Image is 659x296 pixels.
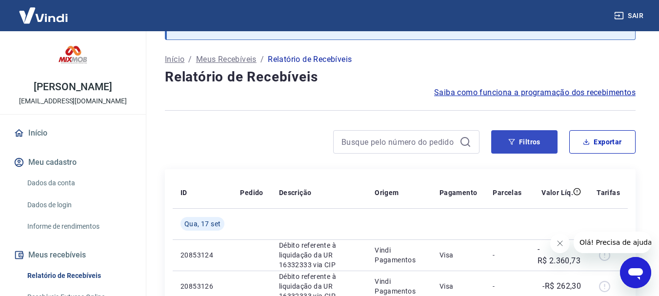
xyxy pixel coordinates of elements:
[493,281,521,291] p: -
[184,219,220,229] span: Qua, 17 set
[34,82,112,92] p: [PERSON_NAME]
[12,152,134,173] button: Meu cadastro
[341,135,456,149] input: Busque pelo número do pedido
[188,54,192,65] p: /
[23,217,134,237] a: Informe de rendimentos
[19,96,127,106] p: [EMAIL_ADDRESS][DOMAIN_NAME]
[439,188,478,197] p: Pagamento
[279,188,312,197] p: Descrição
[569,130,636,154] button: Exportar
[542,280,581,292] p: -R$ 262,30
[597,188,620,197] p: Tarifas
[23,266,134,286] a: Relatório de Recebíveis
[260,54,264,65] p: /
[538,243,581,267] p: -R$ 2.360,73
[54,39,93,78] img: 4fd20830-8c35-44d4-bc2a-665962556603.jpeg
[612,7,647,25] button: Sair
[491,130,558,154] button: Filtros
[240,188,263,197] p: Pedido
[279,240,359,270] p: Débito referente à liquidação da UR 16332333 via CIP
[375,245,424,265] p: Vindi Pagamentos
[439,250,478,260] p: Visa
[165,67,636,87] h4: Relatório de Recebíveis
[12,0,75,30] img: Vindi
[12,244,134,266] button: Meus recebíveis
[541,188,573,197] p: Valor Líq.
[180,250,224,260] p: 20853124
[550,234,570,253] iframe: Fechar mensagem
[434,87,636,99] a: Saiba como funciona a programação dos recebimentos
[180,281,224,291] p: 20853126
[12,122,134,144] a: Início
[493,188,521,197] p: Parcelas
[375,188,399,197] p: Origem
[23,173,134,193] a: Dados da conta
[6,7,82,15] span: Olá! Precisa de ajuda?
[493,250,521,260] p: -
[574,232,651,253] iframe: Mensagem da empresa
[165,54,184,65] a: Início
[196,54,257,65] a: Meus Recebíveis
[375,276,424,296] p: Vindi Pagamentos
[439,281,478,291] p: Visa
[268,54,352,65] p: Relatório de Recebíveis
[180,188,187,197] p: ID
[23,195,134,215] a: Dados de login
[620,257,651,288] iframe: Botão para abrir a janela de mensagens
